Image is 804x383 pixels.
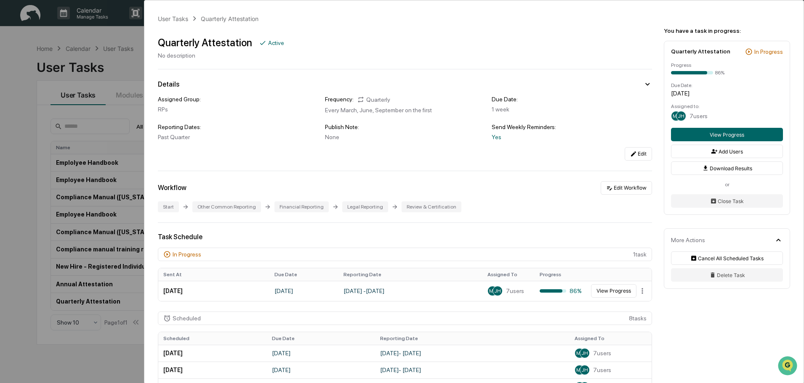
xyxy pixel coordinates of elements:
[325,96,354,103] div: Frequency:
[158,332,267,345] th: Scheduled
[158,52,284,59] div: No description
[325,124,485,130] div: Publish Note:
[489,288,496,294] span: MR
[173,315,201,322] div: Scheduled
[158,201,179,212] div: Start
[591,284,636,298] button: View Progress
[671,103,783,109] div: Assigned to:
[492,106,652,113] div: 1 week
[59,142,102,149] a: Powered byPylon
[625,147,652,161] button: Edit
[581,350,588,356] span: JH
[61,107,68,114] div: 🗄️
[581,367,588,373] span: JH
[17,122,53,130] span: Data Lookup
[690,113,708,119] span: 7 users
[267,362,375,378] td: [DATE]
[269,268,338,281] th: Due Date
[5,119,56,134] a: 🔎Data Lookup
[664,27,790,34] div: You have a task in progress:
[274,201,329,212] div: Financial Reporting
[325,134,485,140] div: None
[267,332,375,345] th: Due Date
[17,106,54,114] span: Preclearance
[492,134,652,140] div: Yes
[375,362,570,378] td: [DATE] - [DATE]
[338,281,482,301] td: [DATE] - [DATE]
[201,15,258,22] div: Quarterly Attestation
[158,268,269,281] th: Sent At
[402,201,461,212] div: Review & Certification
[671,237,705,243] div: More Actions
[673,113,680,119] span: MR
[715,70,724,76] div: 86%
[29,73,106,79] div: We're available if you need us!
[158,96,318,103] div: Assigned Group:
[777,355,800,378] iframe: Open customer support
[8,64,24,79] img: 1746055101610-c473b297-6a78-478c-a979-82029cc54cd1
[492,96,652,103] div: Due Date:
[269,281,338,301] td: [DATE]
[69,106,104,114] span: Attestations
[158,233,652,241] div: Task Schedule
[576,367,583,373] span: MK
[494,288,501,294] span: JH
[268,40,284,46] div: Active
[29,64,138,73] div: Start new chat
[671,90,783,97] div: [DATE]
[671,62,783,68] div: Progress
[671,268,783,282] button: Delete Task
[173,251,201,258] div: In Progress
[492,124,652,130] div: Send Weekly Reminders:
[158,37,252,49] div: Quarterly Attestation
[8,107,15,114] div: 🖐️
[158,80,179,88] div: Details
[535,268,587,281] th: Progress
[671,251,783,265] button: Cancel All Scheduled Tasks
[158,248,652,261] div: 1 task
[158,124,318,130] div: Reporting Dates:
[671,128,783,141] button: View Progress
[671,145,783,158] button: Add Users
[357,96,390,103] div: Quarterly
[158,345,267,362] td: [DATE]
[375,345,570,362] td: [DATE] - [DATE]
[8,123,15,129] div: 🔎
[5,103,58,118] a: 🖐️Preclearance
[671,48,730,55] div: Quarterly Attestation
[58,103,108,118] a: 🗄️Attestations
[678,113,684,119] span: JH
[593,367,611,373] span: 7 users
[754,48,783,55] div: In Progress
[482,268,535,281] th: Assigned To
[671,182,783,188] div: or
[267,345,375,362] td: [DATE]
[158,362,267,378] td: [DATE]
[192,201,261,212] div: Other Common Reporting
[570,332,652,345] th: Assigned To
[325,107,485,114] div: Every March, June, September on the first
[143,67,153,77] button: Start new chat
[540,288,582,294] div: 86%
[8,18,153,31] p: How can we help?
[158,281,269,301] td: [DATE]
[375,332,570,345] th: Reporting Date
[338,268,482,281] th: Reporting Date
[601,181,652,195] button: Edit Workflow
[158,184,186,192] div: Workflow
[671,82,783,88] div: Due Date:
[158,312,652,325] div: 8 task s
[671,194,783,208] button: Close Task
[158,134,318,140] div: Past Quarter
[593,350,611,357] span: 7 users
[84,143,102,149] span: Pylon
[506,288,524,294] span: 7 users
[158,15,188,22] div: User Tasks
[342,201,388,212] div: Legal Reporting
[576,350,583,356] span: MK
[671,161,783,175] button: Download Results
[158,106,318,113] div: RPs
